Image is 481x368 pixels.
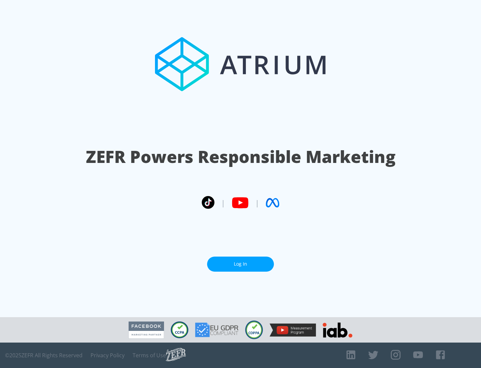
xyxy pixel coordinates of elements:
img: Facebook Marketing Partner [129,321,164,339]
img: GDPR Compliant [195,323,238,337]
img: COPPA Compliant [245,320,263,339]
span: | [255,198,259,208]
h1: ZEFR Powers Responsible Marketing [86,145,395,168]
span: © 2025 ZEFR All Rights Reserved [5,352,83,359]
a: Log In [207,257,274,272]
a: Privacy Policy [91,352,125,359]
img: IAB [323,323,352,338]
img: YouTube Measurement Program [270,324,316,337]
a: Terms of Use [133,352,166,359]
img: CCPA Compliant [171,321,188,338]
span: | [221,198,225,208]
